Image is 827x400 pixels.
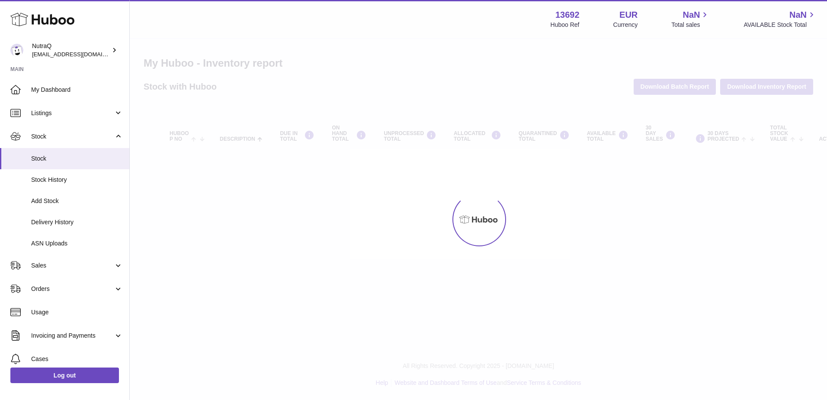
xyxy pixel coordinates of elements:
[744,9,817,29] a: NaN AVAILABLE Stock Total
[32,42,110,58] div: NutraQ
[31,197,123,205] span: Add Stock
[31,355,123,363] span: Cases
[671,9,710,29] a: NaN Total sales
[619,9,638,21] strong: EUR
[31,308,123,316] span: Usage
[31,285,114,293] span: Orders
[555,9,580,21] strong: 13692
[31,86,123,94] span: My Dashboard
[551,21,580,29] div: Huboo Ref
[31,176,123,184] span: Stock History
[683,9,700,21] span: NaN
[31,155,123,163] span: Stock
[671,21,710,29] span: Total sales
[31,109,114,117] span: Listings
[31,218,123,226] span: Delivery History
[10,368,119,383] a: Log out
[31,132,114,141] span: Stock
[31,239,123,248] span: ASN Uploads
[613,21,638,29] div: Currency
[744,21,817,29] span: AVAILABLE Stock Total
[32,51,127,58] span: [EMAIL_ADDRESS][DOMAIN_NAME]
[789,9,807,21] span: NaN
[31,261,114,270] span: Sales
[31,332,114,340] span: Invoicing and Payments
[10,44,23,57] img: log@nutraq.com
